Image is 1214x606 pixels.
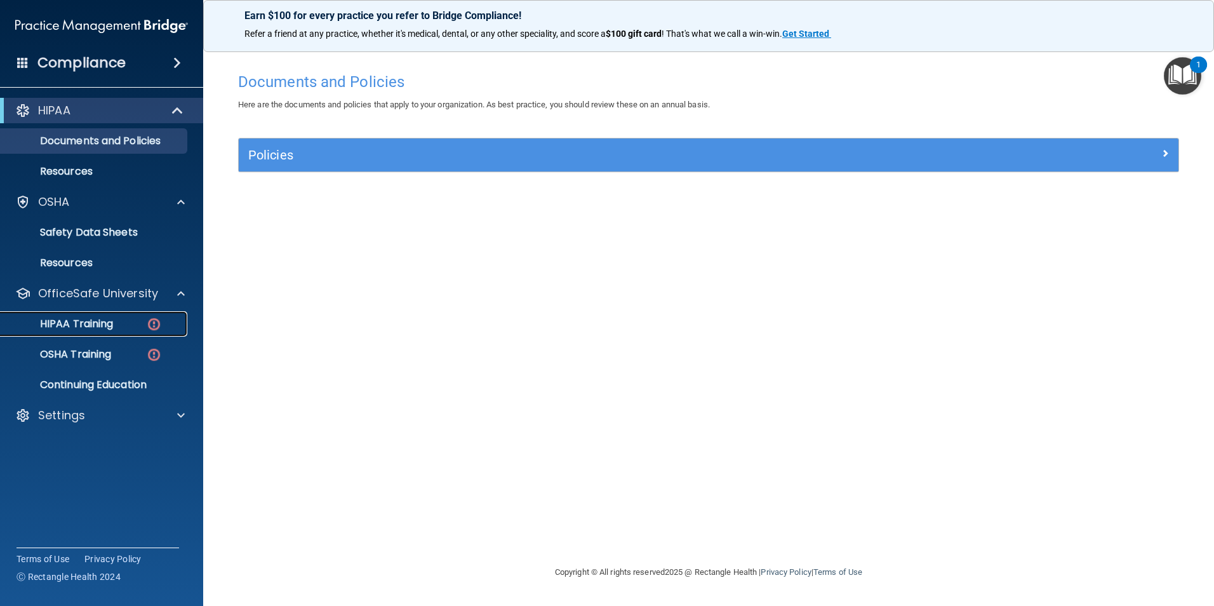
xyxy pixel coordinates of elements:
[17,553,69,565] a: Terms of Use
[1164,57,1201,95] button: Open Resource Center, 1 new notification
[813,567,862,577] a: Terms of Use
[782,29,829,39] strong: Get Started
[8,165,182,178] p: Resources
[8,135,182,147] p: Documents and Policies
[761,567,811,577] a: Privacy Policy
[15,194,185,210] a: OSHA
[1196,65,1201,81] div: 1
[146,347,162,363] img: danger-circle.6113f641.png
[248,145,1169,165] a: Policies
[782,29,831,39] a: Get Started
[244,29,606,39] span: Refer a friend at any practice, whether it's medical, dental, or any other speciality, and score a
[244,10,1173,22] p: Earn $100 for every practice you refer to Bridge Compliance!
[84,553,142,565] a: Privacy Policy
[38,103,70,118] p: HIPAA
[662,29,782,39] span: ! That's what we call a win-win.
[15,13,188,39] img: PMB logo
[146,316,162,332] img: danger-circle.6113f641.png
[38,286,158,301] p: OfficeSafe University
[238,74,1179,90] h4: Documents and Policies
[8,379,182,391] p: Continuing Education
[606,29,662,39] strong: $100 gift card
[15,286,185,301] a: OfficeSafe University
[8,226,182,239] p: Safety Data Sheets
[17,570,121,583] span: Ⓒ Rectangle Health 2024
[248,148,934,162] h5: Policies
[15,103,184,118] a: HIPAA
[8,348,111,361] p: OSHA Training
[15,408,185,423] a: Settings
[8,318,113,330] p: HIPAA Training
[38,408,85,423] p: Settings
[238,100,710,109] span: Here are the documents and policies that apply to your organization. As best practice, you should...
[38,194,70,210] p: OSHA
[8,257,182,269] p: Resources
[477,552,940,593] div: Copyright © All rights reserved 2025 @ Rectangle Health | |
[37,54,126,72] h4: Compliance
